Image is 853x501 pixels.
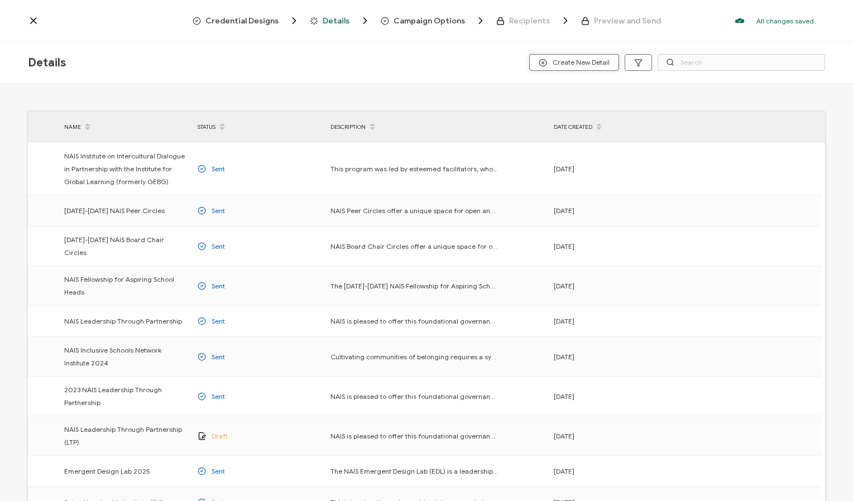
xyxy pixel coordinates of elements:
div: DESCRIPTION [325,118,548,137]
span: NAIS is pleased to offer this foundational governance program to best support heads and their boa... [330,315,498,327]
span: Preview and Send [594,17,661,25]
span: NAIS Inclusive Schools Network Institute 2024 [64,344,186,369]
input: Search [658,54,825,71]
span: The [DATE]-[DATE] NAIS Fellowship for Aspiring School Heads is a yearlong program that includes s... [330,280,498,292]
span: This program was led by esteemed facilitators, who focused on the following key topics: What inte... [330,162,498,175]
div: [DATE] [548,465,681,478]
span: Details [323,17,349,25]
span: Sent [212,280,225,292]
span: Campaign Options [394,17,465,25]
span: Details [28,56,66,70]
span: Draft [212,430,228,442]
span: NAIS Fellowship for Aspiring School Heads [64,273,186,298]
span: Sent [212,240,225,253]
div: [DATE] [548,315,681,327]
div: [DATE] [548,430,681,442]
p: All changes saved [756,17,814,25]
span: NAIS is pleased to offer this foundational governance program to best support heads and their boa... [330,430,498,442]
span: Campaign Options [381,15,486,26]
span: Emergent Design Lab 2025 [64,465,150,478]
span: Create New Detail [539,59,610,67]
span: NAIS Leadership Through Partnership (LTP) [64,423,186,449]
span: NAIS Peer Circles offer a unique space for open and genuine discussions about leadership realitie... [330,204,498,217]
span: Recipients [496,15,571,26]
span: 2023 NAIS Leadership Through Partnership [64,383,186,409]
div: NAME [59,118,192,137]
span: Preview and Send [581,17,661,25]
button: Create New Detail [529,54,619,71]
div: Breadcrumb [193,15,661,26]
div: [DATE] [548,280,681,292]
span: Sent [212,390,225,403]
span: [DATE]-[DATE] NAIS Peer Circles [64,204,165,217]
span: Sent [212,465,225,478]
div: [DATE] [548,350,681,363]
span: Credential Designs [193,15,300,26]
span: Details [310,15,371,26]
span: NAIS is pleased to offer this foundational governance program to best support heads and their boa... [330,390,498,403]
span: Sent [212,162,225,175]
span: Sent [212,315,225,327]
span: Sent [212,204,225,217]
div: [DATE] [548,390,681,403]
div: [DATE] [548,162,681,175]
div: STATUS [192,118,325,137]
div: [DATE] [548,204,681,217]
span: Cultivating communities of belonging requires a systemic approach to managing and leveraging the ... [330,350,498,363]
div: [DATE] [548,240,681,253]
span: [DATE]-[DATE] NAIS Board Chair Circles [64,233,186,259]
span: Recipients [509,17,550,25]
iframe: Chat Widget [797,447,853,501]
span: The NAIS Emergent Design Lab (EDL) is a leadership and professional development experience that e... [330,465,498,478]
span: NAIS Leadership Through Partnership [64,315,182,327]
span: Credential Designs [205,17,279,25]
div: DATE CREATED [548,118,681,137]
span: NAIS Board Chair Circles offer a unique space for open and genuine discussions about leadership r... [330,240,498,253]
span: NAIS Institute on Intercultural Dialogue in Partnership with the Institute for Global Learning (f... [64,150,186,188]
span: Sent [212,350,225,363]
